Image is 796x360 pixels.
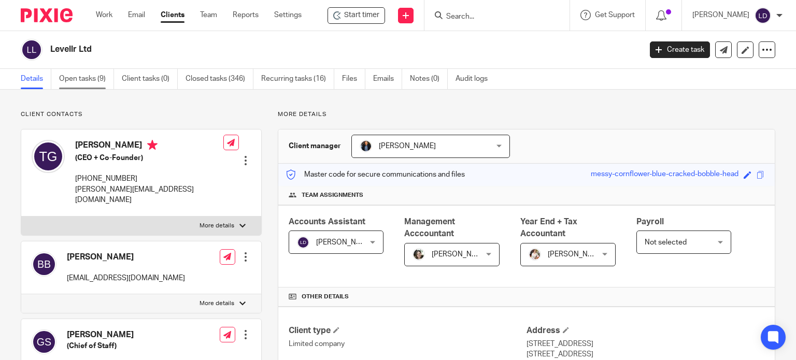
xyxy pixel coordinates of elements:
span: Accounts Assistant [289,218,365,226]
h3: Client manager [289,141,341,151]
a: Emails [373,69,402,89]
p: [STREET_ADDRESS] [527,339,764,349]
h5: (CEO + Co-Founder) [75,153,223,163]
i: Primary [147,140,158,150]
a: Settings [274,10,302,20]
p: Limited company [289,339,527,349]
h4: [PERSON_NAME] [67,252,185,263]
span: Year End + Tax Accountant [520,218,577,238]
p: More details [200,222,234,230]
span: Get Support [595,11,635,19]
img: svg%3E [755,7,771,24]
p: More details [278,110,775,119]
span: Start timer [344,10,379,21]
h4: [PERSON_NAME] [75,140,223,153]
a: Email [128,10,145,20]
img: svg%3E [32,329,56,354]
p: Client contacts [21,110,262,119]
span: Not selected [645,239,687,246]
span: Other details [302,293,349,301]
h4: Client type [289,325,527,336]
a: Create task [650,41,710,58]
a: Open tasks (9) [59,69,114,89]
p: Master code for secure communications and files [286,169,465,180]
input: Search [445,12,538,22]
div: Levellr Ltd [328,7,385,24]
h4: [PERSON_NAME] [67,329,185,340]
span: [PERSON_NAME] [316,239,373,246]
a: Client tasks (0) [122,69,178,89]
a: Work [96,10,112,20]
span: Team assignments [302,191,363,199]
h2: Levellr Ltd [50,44,518,55]
p: [EMAIL_ADDRESS][DOMAIN_NAME] [67,273,185,283]
h4: Address [527,325,764,336]
img: svg%3E [21,39,42,61]
img: svg%3E [32,252,56,277]
a: Recurring tasks (16) [261,69,334,89]
a: Audit logs [456,69,495,89]
img: Kayleigh%20Henson.jpeg [529,248,541,261]
p: [PERSON_NAME] [692,10,749,20]
div: messy-cornflower-blue-cracked-bobble-head [591,169,738,181]
a: Files [342,69,365,89]
span: Payroll [636,218,664,226]
span: [PERSON_NAME] [548,251,605,258]
a: Details [21,69,51,89]
img: Pixie [21,8,73,22]
span: [PERSON_NAME] [432,251,489,258]
a: Team [200,10,217,20]
a: Notes (0) [410,69,448,89]
img: barbara-raine-.jpg [413,248,425,261]
span: Management Acccountant [404,218,455,238]
a: Clients [161,10,184,20]
h5: (Chief of Staff) [67,341,185,351]
img: svg%3E [32,140,65,173]
p: [PERSON_NAME][EMAIL_ADDRESS][DOMAIN_NAME] [75,184,223,206]
a: Reports [233,10,259,20]
span: [PERSON_NAME] [379,142,436,150]
p: More details [200,299,234,308]
p: [PHONE_NUMBER] [75,174,223,184]
a: Closed tasks (346) [186,69,253,89]
img: martin-hickman.jpg [360,140,372,152]
p: [STREET_ADDRESS] [527,349,764,359]
img: svg%3E [297,236,309,249]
